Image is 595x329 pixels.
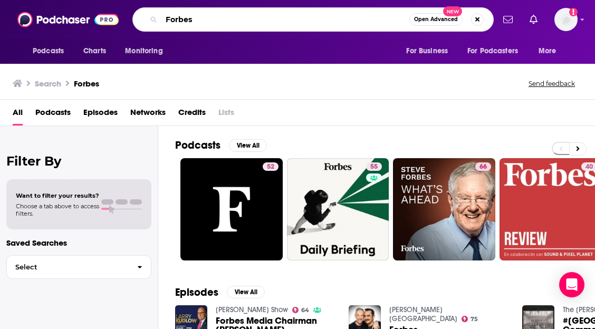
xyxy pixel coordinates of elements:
a: 55 [287,158,389,260]
p: Saved Searches [6,238,151,248]
a: 52 [263,162,279,171]
a: PodcastsView All [175,139,267,152]
span: For Podcasters [467,44,518,59]
a: Networks [130,104,166,125]
h3: Forbes [74,79,99,89]
button: Show profile menu [554,8,578,31]
span: 55 [370,162,378,172]
span: Monitoring [125,44,162,59]
h2: Filter By [6,153,151,169]
a: EpisodesView All [175,286,265,299]
div: Open Intercom Messenger [559,272,584,297]
img: Podchaser - Follow, Share and Rate Podcasts [17,9,119,30]
span: Charts [83,44,106,59]
button: open menu [460,41,533,61]
span: Lists [218,104,234,125]
a: Show notifications dropdown [499,11,517,28]
button: View All [227,286,265,298]
button: Open AdvancedNew [409,13,463,26]
span: 66 [479,162,487,172]
a: Credits [178,104,206,125]
span: 75 [471,317,478,322]
a: 75 [462,316,478,322]
a: Charts [76,41,112,61]
a: Show notifications dropdown [525,11,542,28]
div: Search podcasts, credits, & more... [132,7,494,32]
button: open menu [399,41,461,61]
span: Choose a tab above to access filters. [16,202,99,217]
span: Want to filter your results? [16,192,99,199]
h3: Search [35,79,61,89]
span: Podcasts [33,44,64,59]
button: View All [229,139,267,152]
span: More [539,44,556,59]
a: 52 [180,158,283,260]
a: Podcasts [35,104,71,125]
span: 52 [267,162,274,172]
a: 66 [393,158,495,260]
button: open menu [531,41,570,61]
button: open menu [118,41,176,61]
span: 40 [586,162,593,172]
button: Select [6,255,151,279]
h2: Episodes [175,286,218,299]
span: Open Advanced [414,17,458,22]
h2: Podcasts [175,139,220,152]
button: open menu [25,41,78,61]
span: New [443,6,462,16]
a: 64 [292,307,310,313]
span: Select [7,264,129,270]
a: Deejay Chiama Italia [389,305,457,323]
span: For Business [406,44,448,59]
a: Episodes [83,104,118,125]
a: All [13,104,23,125]
a: Larry Kudlow Show [216,305,288,314]
button: Send feedback [525,79,578,88]
a: 66 [475,162,491,171]
input: Search podcasts, credits, & more... [161,11,409,28]
img: User Profile [554,8,578,31]
a: 55 [366,162,382,171]
span: Logged in as LoriBecker [554,8,578,31]
span: 64 [301,308,309,313]
svg: Add a profile image [569,8,578,16]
